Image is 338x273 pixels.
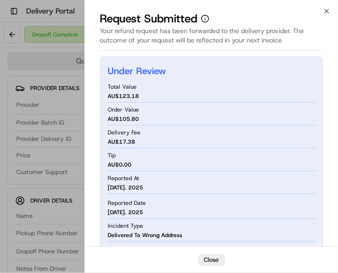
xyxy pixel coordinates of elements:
span: AU$ 123.18 [108,92,139,100]
span: Total Value [108,83,137,91]
span: [DATE]. 2025 [108,184,143,191]
span: Reported Date [108,199,146,207]
p: Request Submitted [100,11,197,26]
span: Order Value [108,106,139,113]
span: Incident Type [108,222,143,230]
span: AU$ 0.00 [108,161,131,168]
span: AU$ 17.38 [108,138,135,146]
span: Delivery Fee [108,129,140,136]
span: AU$ 105.80 [108,115,139,123]
span: Tip [108,152,116,159]
span: [DATE]. 2025 [108,209,143,216]
div: Your refund request has been forwarded to the delivery provider. The outcome of your request will... [100,26,323,51]
h2: Under Review [108,64,166,77]
button: Close [198,254,225,266]
span: Delivered To Wrong Address [108,231,182,239]
span: Driver Name [108,245,141,252]
span: Reported At [108,175,139,182]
